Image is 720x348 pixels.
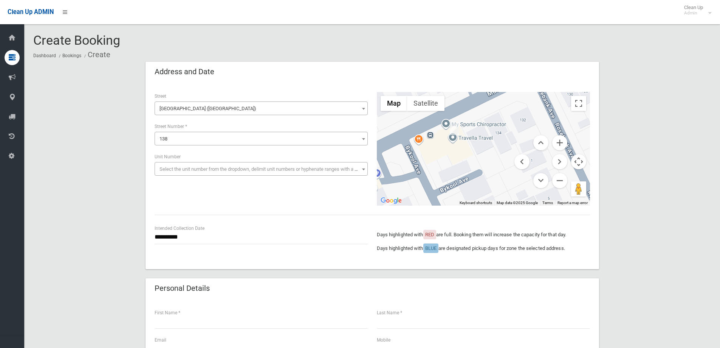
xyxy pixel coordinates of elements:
[571,96,586,111] button: Toggle fullscreen view
[381,96,407,111] button: Show street map
[514,154,530,169] button: Move left
[159,136,167,142] span: 138
[552,135,567,150] button: Zoom in
[377,230,590,239] p: Days highlighted with are full. Booking them will increase the capacity for that day.
[146,64,223,79] header: Address and Date
[571,181,586,197] button: Drag Pegman onto the map to open Street View
[552,154,567,169] button: Move right
[33,33,120,48] span: Create Booking
[82,48,110,62] li: Create
[684,10,703,16] small: Admin
[62,53,81,58] a: Bookings
[533,173,548,188] button: Move down
[146,281,219,296] header: Personal Details
[450,122,459,135] div: 138 Moorefields Road, KINGSGROVE NSW 2208
[533,135,548,150] button: Move up
[425,245,437,251] span: BLUE
[377,244,590,253] p: Days highlighted with are designated pickup days for zone the selected address.
[557,201,588,205] a: Report a map error
[552,173,567,188] button: Zoom out
[407,96,444,111] button: Show satellite imagery
[542,201,553,205] a: Terms (opens in new tab)
[680,5,711,16] span: Clean Up
[460,200,492,206] button: Keyboard shortcuts
[155,101,368,115] span: Moorefields Road (KINGSGROVE 2208)
[8,8,54,16] span: Clean Up ADMIN
[571,154,586,169] button: Map camera controls
[156,134,366,144] span: 138
[379,196,404,206] img: Google
[159,166,371,172] span: Select the unit number from the dropdown, delimit unit numbers or hyphenate ranges with a comma
[497,201,538,205] span: Map data ©2025 Google
[425,232,434,237] span: RED
[156,103,366,114] span: Moorefields Road (KINGSGROVE 2208)
[379,196,404,206] a: Open this area in Google Maps (opens a new window)
[33,53,56,58] a: Dashboard
[155,132,368,145] span: 138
